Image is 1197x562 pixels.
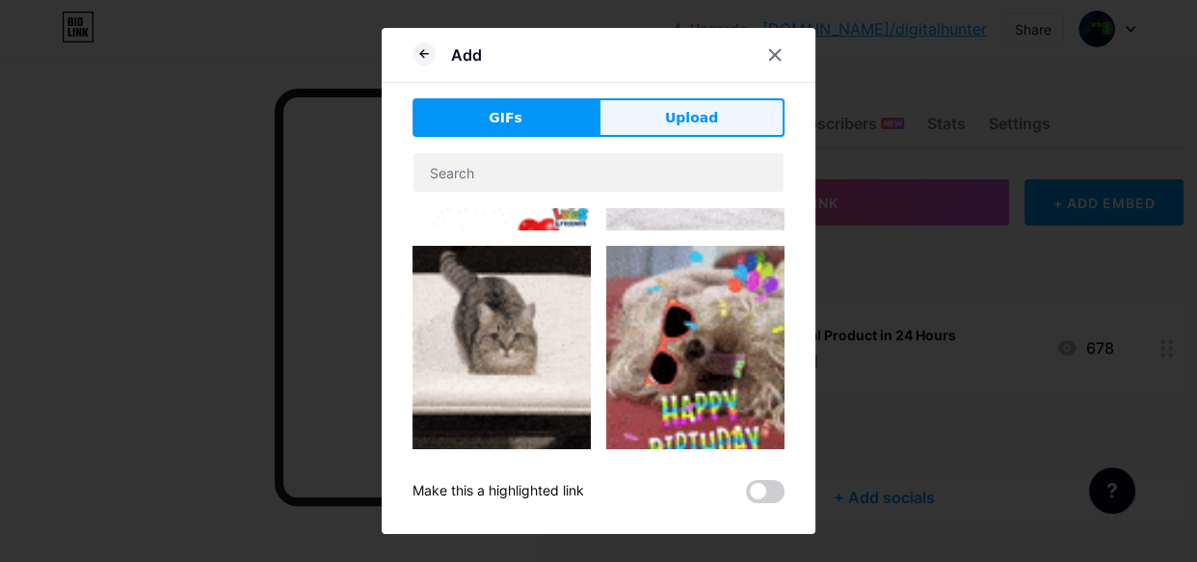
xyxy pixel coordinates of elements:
[412,246,591,468] img: Gihpy
[598,98,785,137] button: Upload
[451,43,482,67] div: Add
[489,108,522,128] span: GIFs
[606,246,785,480] img: Gihpy
[412,98,598,137] button: GIFs
[665,108,718,128] span: Upload
[412,480,584,503] div: Make this a highlighted link
[413,153,784,192] input: Search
